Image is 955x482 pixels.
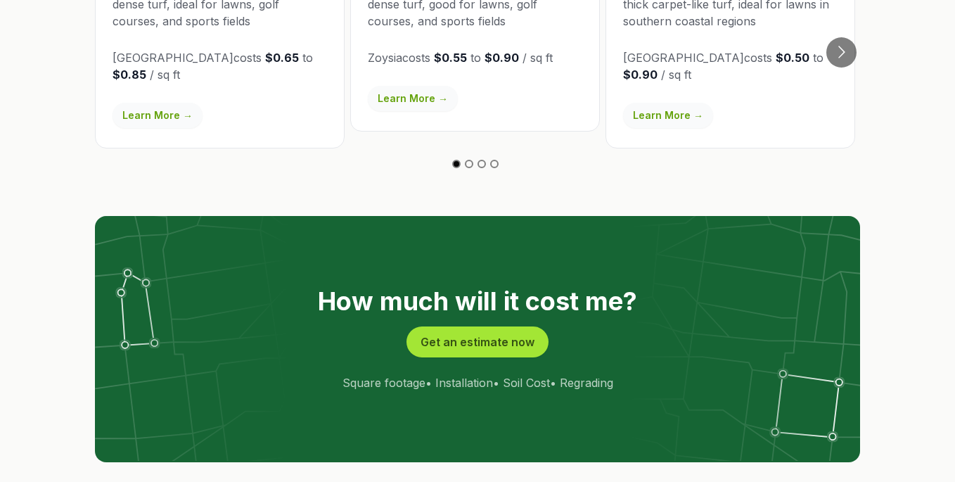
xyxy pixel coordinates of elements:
[623,103,713,128] a: Learn More →
[490,160,499,168] button: Go to slide 4
[265,51,299,65] strong: $0.65
[623,49,838,83] p: [GEOGRAPHIC_DATA] costs to / sq ft
[406,326,549,357] button: Get an estimate now
[113,49,327,83] p: [GEOGRAPHIC_DATA] costs to / sq ft
[368,86,458,111] a: Learn More →
[826,37,857,68] button: Go to next slide
[465,160,473,168] button: Go to slide 2
[623,68,658,82] strong: $0.90
[485,51,519,65] strong: $0.90
[113,68,146,82] strong: $0.85
[478,160,486,168] button: Go to slide 3
[452,160,461,168] button: Go to slide 1
[95,216,860,461] img: lot lines graphic
[434,51,467,65] strong: $0.55
[113,103,203,128] a: Learn More →
[368,49,582,66] p: Zoysia costs to / sq ft
[776,51,809,65] strong: $0.50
